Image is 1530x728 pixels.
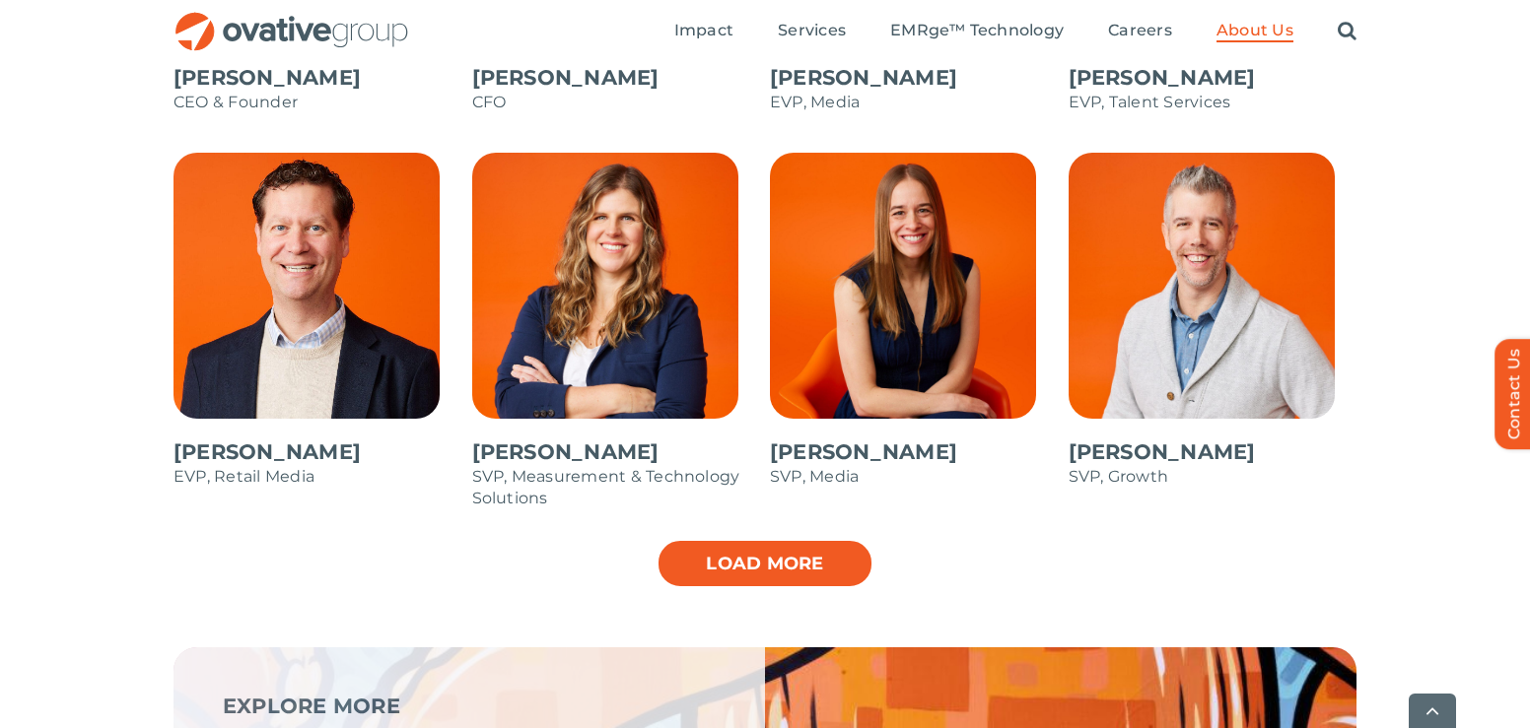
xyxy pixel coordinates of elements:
[674,21,733,40] span: Impact
[1217,21,1293,42] a: About Us
[890,21,1064,40] span: EMRge™ Technology
[1217,21,1293,40] span: About Us
[1338,21,1356,42] a: Search
[778,21,846,40] span: Services
[223,696,716,716] p: EXPLORE MORE
[1108,21,1172,40] span: Careers
[674,21,733,42] a: Impact
[1108,21,1172,42] a: Careers
[657,539,873,588] a: Load more
[174,10,410,29] a: OG_Full_horizontal_RGB
[778,21,846,42] a: Services
[890,21,1064,42] a: EMRge™ Technology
